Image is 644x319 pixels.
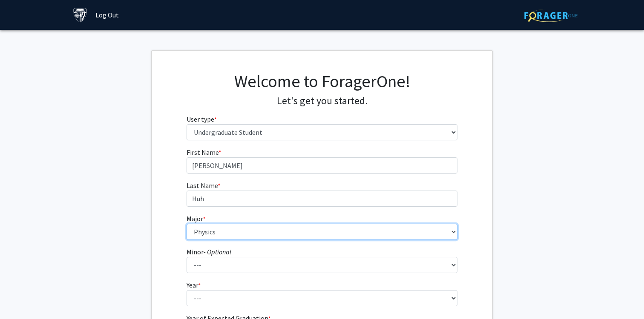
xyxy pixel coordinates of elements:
img: Johns Hopkins University Logo [73,8,88,23]
label: Year [187,280,201,290]
span: First Name [187,148,218,157]
label: Major [187,214,206,224]
i: - Optional [204,248,231,256]
h4: Let's get you started. [187,95,458,107]
h1: Welcome to ForagerOne! [187,71,458,91]
label: Minor [187,247,231,257]
span: Last Name [187,181,218,190]
img: ForagerOne Logo [524,9,578,22]
label: User type [187,114,217,124]
iframe: Chat [6,281,36,313]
